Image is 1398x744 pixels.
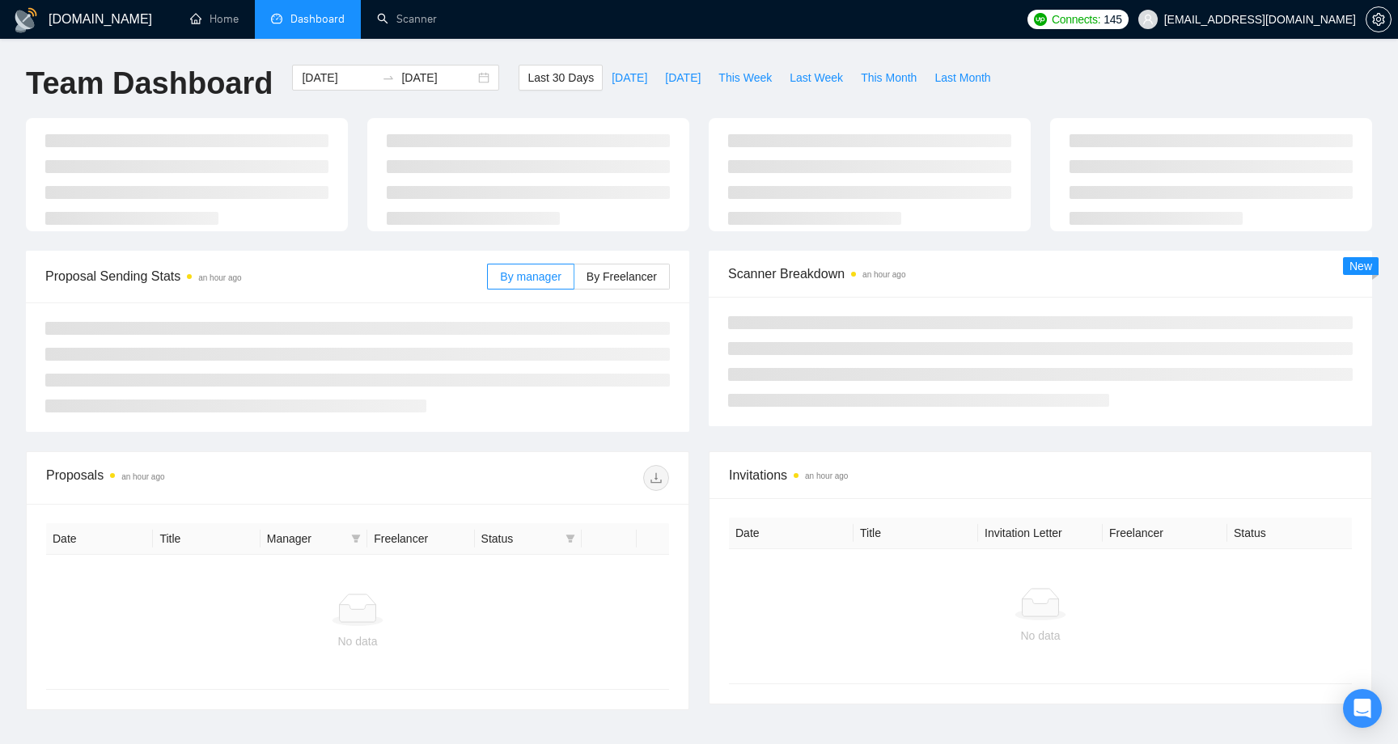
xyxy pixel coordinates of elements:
[854,518,978,549] th: Title
[665,69,701,87] span: [DATE]
[1366,6,1392,32] button: setting
[481,530,559,547] span: Status
[382,71,395,84] span: to
[367,523,474,555] th: Freelancer
[562,526,578,551] span: filter
[612,69,647,87] span: [DATE]
[1104,11,1121,28] span: 145
[729,465,1352,485] span: Invitations
[1366,13,1391,26] span: setting
[1103,518,1227,549] th: Freelancer
[519,65,603,91] button: Last 30 Days
[781,65,852,91] button: Last Week
[1142,14,1154,25] span: user
[59,632,656,650] div: No data
[729,518,854,549] th: Date
[566,534,575,543] span: filter
[271,13,282,24] span: dashboard
[587,270,657,283] span: By Freelancer
[926,65,999,91] button: Last Month
[121,472,164,481] time: an hour ago
[934,69,990,87] span: Last Month
[728,264,1353,284] span: Scanner Breakdown
[790,69,843,87] span: Last Week
[26,65,273,103] h1: Team Dashboard
[527,69,594,87] span: Last 30 Days
[382,71,395,84] span: swap-right
[377,12,437,26] a: searchScanner
[1343,689,1382,728] div: Open Intercom Messenger
[742,627,1339,645] div: No data
[1366,13,1392,26] a: setting
[656,65,710,91] button: [DATE]
[401,69,475,87] input: End date
[852,65,926,91] button: This Month
[500,270,561,283] span: By manager
[862,270,905,279] time: an hour ago
[1227,518,1352,549] th: Status
[348,526,364,551] span: filter
[261,523,367,555] th: Manager
[978,518,1103,549] th: Invitation Letter
[45,266,487,286] span: Proposal Sending Stats
[267,530,345,547] span: Manager
[190,12,239,26] a: homeHome
[198,273,241,282] time: an hour ago
[1349,260,1372,273] span: New
[351,534,361,543] span: filter
[1034,13,1047,26] img: upwork-logo.png
[46,465,358,491] div: Proposals
[302,69,375,87] input: Start date
[603,65,656,91] button: [DATE]
[718,69,772,87] span: This Week
[46,523,153,555] th: Date
[13,7,39,33] img: logo
[710,65,781,91] button: This Week
[1052,11,1100,28] span: Connects:
[861,69,917,87] span: This Month
[153,523,260,555] th: Title
[805,471,848,480] time: an hour ago
[290,12,345,26] span: Dashboard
